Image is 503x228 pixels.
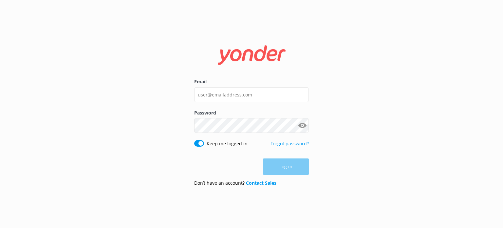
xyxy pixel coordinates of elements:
[246,180,276,186] a: Contact Sales
[270,140,309,147] a: Forgot password?
[194,109,309,116] label: Password
[194,78,309,85] label: Email
[207,140,248,147] label: Keep me logged in
[296,119,309,132] button: Show password
[194,179,276,187] p: Don’t have an account?
[194,87,309,102] input: user@emailaddress.com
